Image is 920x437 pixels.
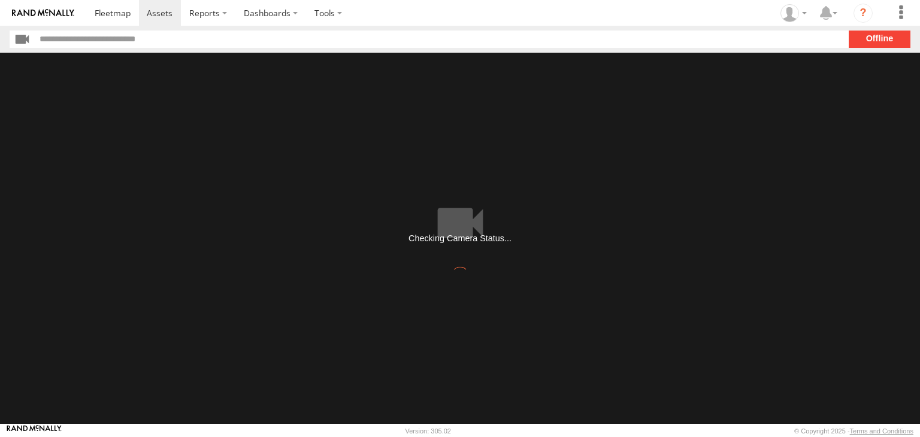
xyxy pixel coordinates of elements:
a: Terms and Conditions [850,427,913,435]
div: Version: 305.02 [405,427,451,435]
img: rand-logo.svg [12,9,74,17]
div: Sonny Corpus [776,4,811,22]
div: © Copyright 2025 - [794,427,913,435]
a: Visit our Website [7,425,62,437]
i: ? [854,4,873,23]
